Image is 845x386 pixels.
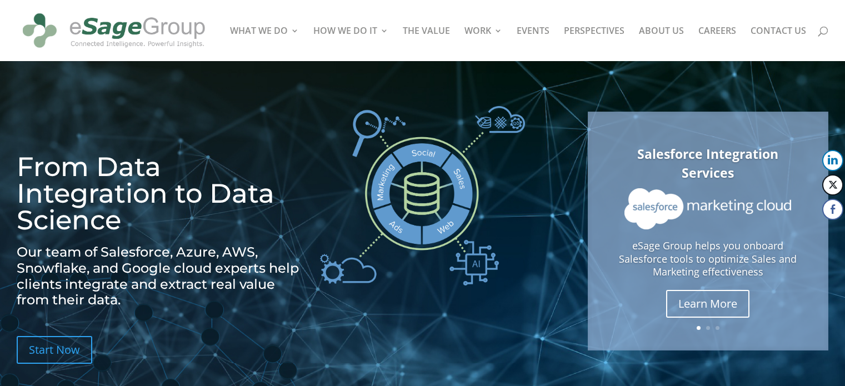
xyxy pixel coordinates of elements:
[17,153,306,239] h1: From Data Integration to Data Science
[517,27,549,61] a: EVENTS
[403,27,450,61] a: THE VALUE
[17,244,306,314] h2: Our team of Salesforce, Azure, AWS, Snowflake, and Google cloud experts help clients integrate an...
[666,290,749,318] a: Learn More
[564,27,624,61] a: PERSPECTIVES
[706,326,710,330] a: 2
[313,27,388,61] a: HOW WE DO IT
[751,27,806,61] a: CONTACT US
[822,174,843,195] button: Twitter Share
[822,150,843,171] button: LinkedIn Share
[230,27,299,61] a: WHAT WE DO
[19,4,209,57] img: eSage Group
[697,326,701,330] a: 1
[637,145,778,182] a: Salesforce Integration Services
[464,27,502,61] a: WORK
[822,199,843,220] button: Facebook Share
[698,27,736,61] a: CAREERS
[17,336,92,364] a: Start Now
[619,239,797,279] p: eSage Group helps you onboard Salesforce tools to optimize Sales and Marketing effectiveness
[639,27,684,61] a: ABOUT US
[716,326,719,330] a: 3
